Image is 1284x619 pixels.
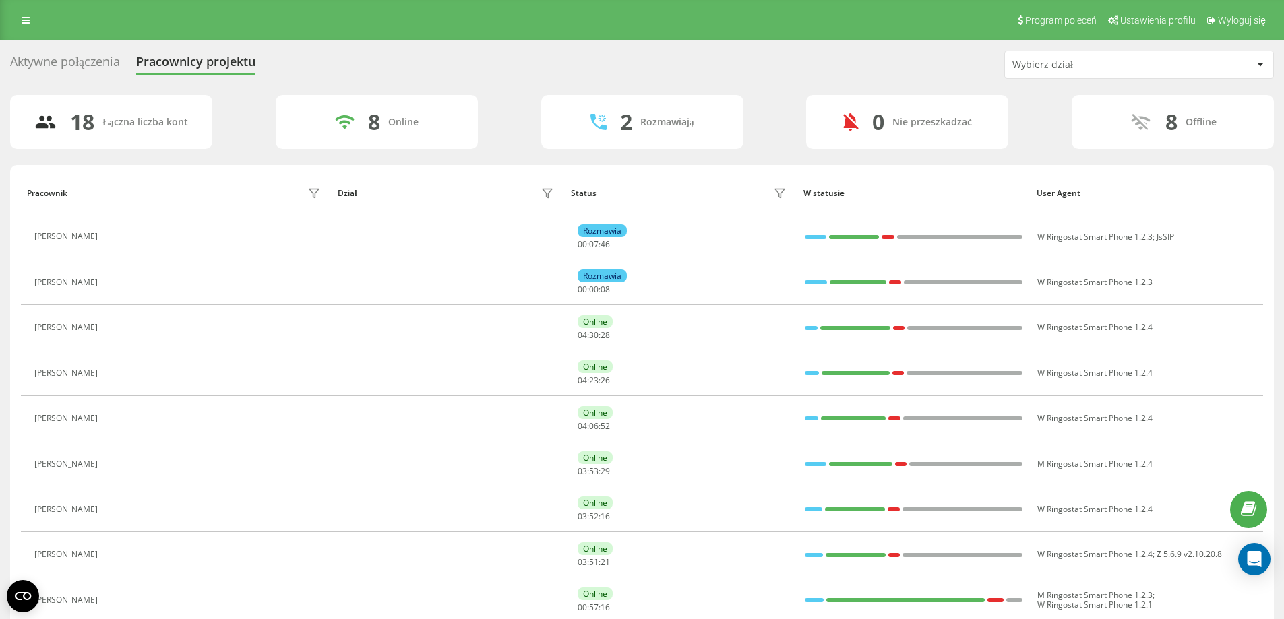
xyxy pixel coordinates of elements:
[578,269,627,282] div: Rozmawia
[1037,276,1153,288] span: W Ringostat Smart Phone 1.2.3
[1165,109,1178,135] div: 8
[640,117,694,128] div: Rozmawiają
[589,329,599,341] span: 30
[34,459,101,469] div: [PERSON_NAME]
[388,117,419,128] div: Online
[1037,412,1153,424] span: W Ringostat Smart Phone 1.2.4
[578,467,610,476] div: : :
[578,556,587,568] span: 03
[578,465,587,477] span: 03
[578,284,587,295] span: 00
[1120,15,1196,26] span: Ustawienia profilu
[578,511,587,522] span: 03
[578,224,627,237] div: Rozmawia
[872,109,884,135] div: 0
[1186,117,1217,128] div: Offline
[803,189,1024,198] div: W statusie
[34,368,101,378] div: [PERSON_NAME]
[601,284,610,295] span: 08
[578,285,610,294] div: : :
[589,601,599,613] span: 57
[578,376,610,385] div: : :
[589,511,599,522] span: 52
[578,603,610,612] div: : :
[578,601,587,613] span: 00
[7,580,39,612] button: Open CMP widget
[601,511,610,522] span: 16
[578,558,610,567] div: : :
[338,189,357,198] div: Dział
[1157,231,1174,242] span: JsSIP
[1037,321,1153,333] span: W Ringostat Smart Phone 1.2.4
[601,329,610,341] span: 28
[70,109,94,135] div: 18
[589,465,599,477] span: 53
[34,595,101,605] div: [PERSON_NAME]
[1037,599,1153,610] span: W Ringostat Smart Phone 1.2.1
[34,414,101,423] div: [PERSON_NAME]
[1218,15,1266,26] span: Wyloguj się
[589,238,599,250] span: 07
[601,238,610,250] span: 46
[589,374,599,386] span: 23
[578,238,587,250] span: 00
[1037,458,1153,469] span: M Ringostat Smart Phone 1.2.4
[27,189,67,198] div: Pracownik
[578,451,613,464] div: Online
[578,422,610,431] div: : :
[571,189,597,198] div: Status
[1037,367,1153,379] span: W Ringostat Smart Phone 1.2.4
[578,512,610,521] div: : :
[578,315,613,328] div: Online
[589,284,599,295] span: 00
[1037,189,1257,198] div: User Agent
[578,542,613,555] div: Online
[1037,589,1153,601] span: M Ringostat Smart Phone 1.2.3
[1012,59,1173,71] div: Wybierz dział
[892,117,972,128] div: Nie przeszkadzać
[589,420,599,432] span: 06
[578,374,587,386] span: 04
[620,109,632,135] div: 2
[578,587,613,600] div: Online
[1238,543,1271,575] div: Open Intercom Messenger
[601,420,610,432] span: 52
[578,240,610,249] div: : :
[578,360,613,373] div: Online
[34,232,101,241] div: [PERSON_NAME]
[589,556,599,568] span: 51
[102,117,187,128] div: Łączna liczba kont
[1037,231,1153,242] span: W Ringostat Smart Phone 1.2.3
[601,465,610,477] span: 29
[34,323,101,332] div: [PERSON_NAME]
[368,109,380,135] div: 8
[34,504,101,514] div: [PERSON_NAME]
[34,550,101,559] div: [PERSON_NAME]
[578,420,587,432] span: 04
[136,55,255,75] div: Pracownicy projektu
[1025,15,1097,26] span: Program poleceń
[578,329,587,341] span: 04
[1037,548,1153,560] span: W Ringostat Smart Phone 1.2.4
[1157,548,1222,560] span: Z 5.6.9 v2.10.20.8
[1037,503,1153,515] span: W Ringostat Smart Phone 1.2.4
[34,278,101,287] div: [PERSON_NAME]
[578,331,610,340] div: : :
[578,496,613,509] div: Online
[601,374,610,386] span: 26
[10,55,120,75] div: Aktywne połączenia
[601,601,610,613] span: 16
[601,556,610,568] span: 21
[578,406,613,419] div: Online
